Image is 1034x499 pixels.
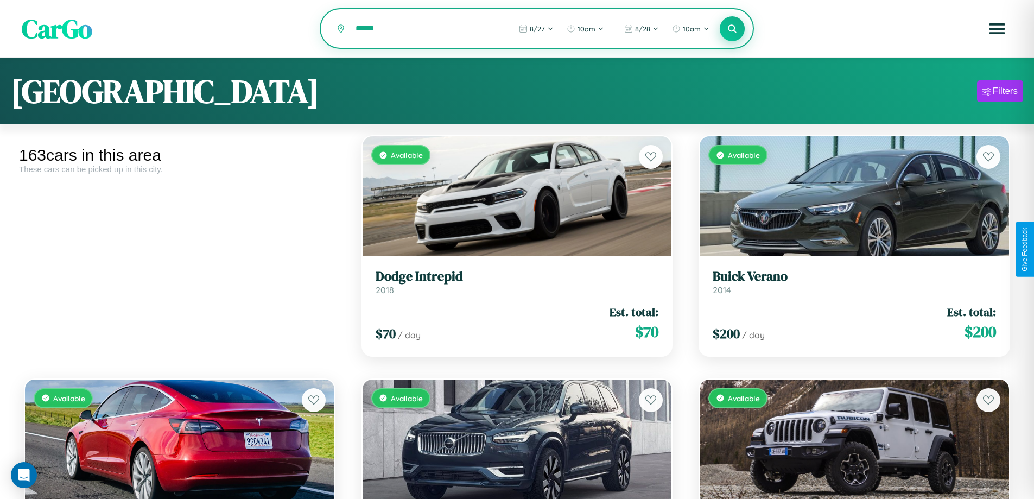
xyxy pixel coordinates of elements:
span: 10am [683,24,701,33]
div: Filters [993,86,1018,97]
span: Available [728,150,760,160]
span: Est. total: [947,304,996,320]
span: 2018 [376,285,394,295]
button: Open menu [982,14,1012,44]
span: $ 200 [965,321,996,343]
div: These cars can be picked up in this city. [19,165,340,174]
h3: Dodge Intrepid [376,269,659,285]
button: 10am [667,20,715,37]
h3: Buick Verano [713,269,996,285]
span: $ 70 [635,321,658,343]
button: 8/27 [513,20,559,37]
span: 8 / 28 [635,24,650,33]
h1: [GEOGRAPHIC_DATA] [11,69,319,113]
button: 8/28 [619,20,664,37]
a: Buick Verano2014 [713,269,996,295]
span: Available [53,394,85,403]
span: 10am [578,24,595,33]
span: / day [398,330,421,340]
div: 163 cars in this area [19,146,340,165]
div: Open Intercom Messenger [11,462,37,488]
span: Available [728,394,760,403]
div: Give Feedback [1021,228,1029,271]
a: Dodge Intrepid2018 [376,269,659,295]
span: $ 70 [376,325,396,343]
span: CarGo [22,11,92,47]
span: 2014 [713,285,731,295]
span: $ 200 [713,325,740,343]
span: / day [742,330,765,340]
span: 8 / 27 [530,24,545,33]
button: Filters [977,80,1023,102]
span: Available [391,394,423,403]
button: 10am [561,20,610,37]
span: Est. total: [610,304,658,320]
span: Available [391,150,423,160]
